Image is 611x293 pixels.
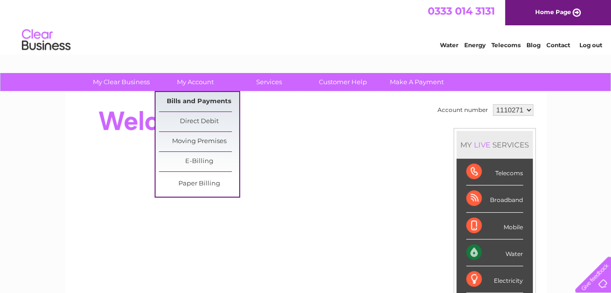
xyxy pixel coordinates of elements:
a: Contact [546,41,570,49]
div: LIVE [472,140,492,149]
a: Blog [526,41,541,49]
a: My Account [155,73,235,91]
img: logo.png [21,25,71,55]
a: Log out [579,41,602,49]
div: Water [466,239,523,266]
a: Services [229,73,309,91]
a: Water [440,41,458,49]
td: Account number [435,102,490,118]
a: Customer Help [303,73,383,91]
a: 0333 014 3131 [428,5,495,17]
div: Mobile [466,213,523,239]
div: MY SERVICES [456,131,533,159]
a: Energy [464,41,486,49]
div: Broadband [466,185,523,212]
a: Direct Debit [159,112,239,131]
a: Telecoms [491,41,521,49]
div: Clear Business is a trading name of Verastar Limited (registered in [GEOGRAPHIC_DATA] No. 3667643... [76,5,536,47]
div: Electricity [466,266,523,293]
a: Paper Billing [159,174,239,194]
a: My Clear Business [81,73,161,91]
a: Moving Premises [159,132,239,151]
a: Bills and Payments [159,92,239,111]
div: Telecoms [466,159,523,185]
a: E-Billing [159,152,239,171]
a: Make A Payment [377,73,457,91]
